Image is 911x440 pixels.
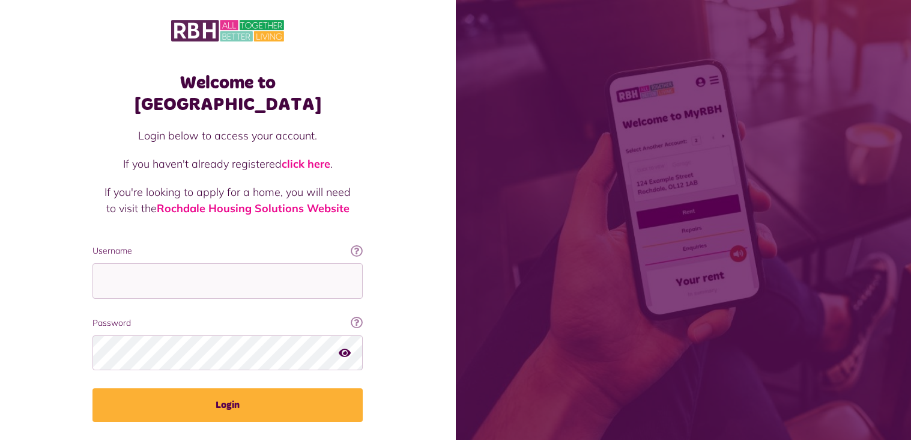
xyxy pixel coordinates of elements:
a: click here [282,157,330,171]
a: Rochdale Housing Solutions Website [157,201,350,215]
p: Login below to access your account. [104,127,351,144]
label: Password [92,317,363,329]
h1: Welcome to [GEOGRAPHIC_DATA] [92,72,363,115]
p: If you haven't already registered . [104,156,351,172]
p: If you're looking to apply for a home, you will need to visit the [104,184,351,216]
img: MyRBH [171,18,284,43]
label: Username [92,245,363,257]
button: Login [92,388,363,422]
